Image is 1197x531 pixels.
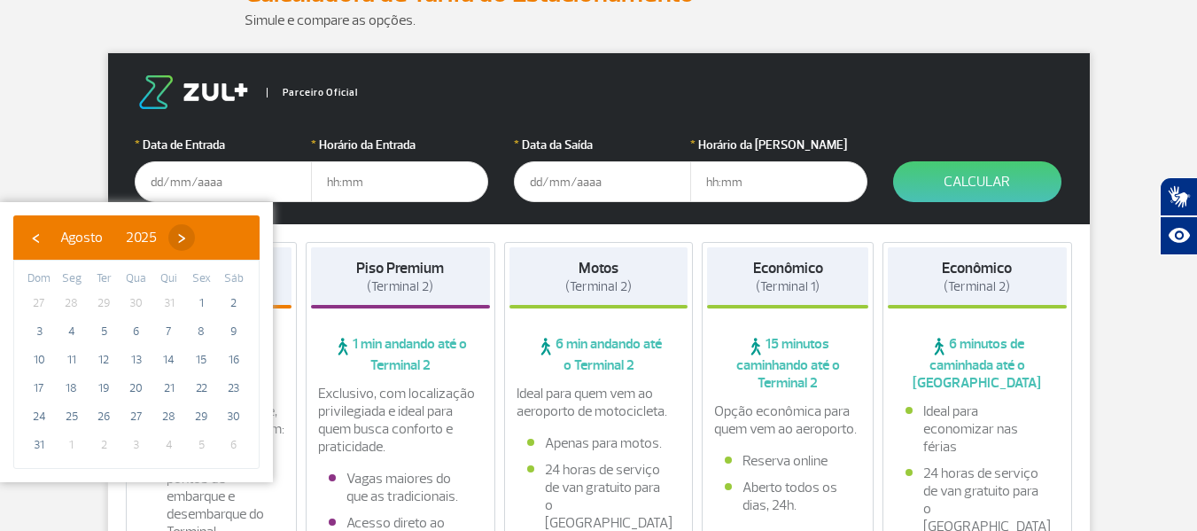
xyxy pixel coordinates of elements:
strong: Piso Premium [356,259,444,277]
span: 27 [122,402,151,431]
span: 3 [25,317,53,346]
span: 18 [58,374,86,402]
th: weekday [120,269,153,289]
span: 23 [220,374,248,402]
span: 22 [187,374,215,402]
span: 15 [187,346,215,374]
span: 4 [155,431,183,459]
span: 14 [155,346,183,374]
button: › [168,224,195,251]
span: 26 [89,402,118,431]
button: 2025 [114,224,168,251]
div: Plugin de acessibilidade da Hand Talk. [1160,177,1197,255]
th: weekday [185,269,218,289]
span: 3 [122,431,151,459]
label: Horário da [PERSON_NAME] [690,136,867,154]
span: 28 [155,402,183,431]
span: 6 minutos de caminhada até o [GEOGRAPHIC_DATA] [888,335,1067,392]
li: Apenas para motos. [527,434,671,452]
input: dd/mm/aaaa [514,161,691,202]
p: Ideal para quem vem ao aeroporto de motocicleta. [517,385,681,420]
span: 28 [58,289,86,317]
button: Abrir tradutor de língua de sinais. [1160,177,1197,216]
span: (Terminal 1) [756,278,820,295]
button: Calcular [893,161,1061,202]
span: (Terminal 2) [944,278,1010,295]
span: 13 [122,346,151,374]
span: 2025 [126,229,157,246]
span: 25 [58,402,86,431]
span: 21 [155,374,183,402]
p: Simule e compare as opções. [245,10,953,31]
th: weekday [23,269,56,289]
img: logo-zul.png [135,75,252,109]
input: hh:mm [311,161,488,202]
span: 8 [187,317,215,346]
span: 19 [89,374,118,402]
p: Opção econômica para quem vem ao aeroporto. [714,402,861,438]
li: Vagas maiores do que as tradicionais. [329,470,472,505]
span: (Terminal 2) [565,278,632,295]
span: 6 min andando até o Terminal 2 [509,335,688,374]
span: 6 [122,317,151,346]
button: ‹ [22,224,49,251]
span: 12 [89,346,118,374]
span: 1 [187,289,215,317]
span: 1 [58,431,86,459]
strong: Motos [579,259,618,277]
span: 5 [187,431,215,459]
span: 1 min andando até o Terminal 2 [311,335,490,374]
label: Horário da Entrada [311,136,488,154]
span: 9 [220,317,248,346]
strong: Econômico [942,259,1012,277]
span: Agosto [60,229,103,246]
span: 31 [155,289,183,317]
bs-datepicker-navigation-view: ​ ​ ​ [22,226,195,244]
span: 2 [89,431,118,459]
strong: Econômico [753,259,823,277]
th: weekday [88,269,120,289]
th: weekday [217,269,250,289]
span: 31 [25,431,53,459]
label: Data de Entrada [135,136,312,154]
li: Ideal para economizar nas férias [906,402,1049,456]
span: 15 minutos caminhando até o Terminal 2 [707,335,868,392]
span: 30 [122,289,151,317]
th: weekday [56,269,89,289]
span: 16 [220,346,248,374]
span: 4 [58,317,86,346]
span: 17 [25,374,53,402]
span: 29 [187,402,215,431]
span: 7 [155,317,183,346]
span: (Terminal 2) [367,278,433,295]
button: Agosto [49,224,114,251]
span: 20 [122,374,151,402]
th: weekday [152,269,185,289]
p: Exclusivo, com localização privilegiada e ideal para quem busca conforto e praticidade. [318,385,483,456]
label: Data da Saída [514,136,691,154]
span: Parceiro Oficial [267,88,358,98]
span: 29 [89,289,118,317]
input: dd/mm/aaaa [135,161,312,202]
span: 5 [89,317,118,346]
button: Abrir recursos assistivos. [1160,216,1197,255]
span: 11 [58,346,86,374]
li: Reserva online [725,452,851,470]
span: 30 [220,402,248,431]
span: 2 [220,289,248,317]
li: Aberto todos os dias, 24h. [725,479,851,514]
span: 24 [25,402,53,431]
span: 6 [220,431,248,459]
input: hh:mm [690,161,867,202]
span: 27 [25,289,53,317]
span: 10 [25,346,53,374]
